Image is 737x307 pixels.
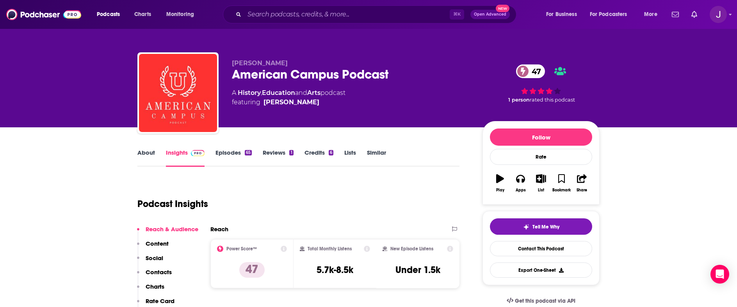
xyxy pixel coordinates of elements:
[232,88,345,107] div: A podcast
[524,64,545,78] span: 47
[688,8,700,21] a: Show notifications dropdown
[516,188,526,193] div: Apps
[129,8,156,21] a: Charts
[515,298,575,304] span: Get this podcast via API
[215,149,252,167] a: Episodes65
[166,9,194,20] span: Monitoring
[710,6,727,23] img: User Profile
[232,59,288,67] span: [PERSON_NAME]
[146,240,169,247] p: Content
[91,8,130,21] button: open menu
[474,12,506,16] span: Open Advanced
[137,240,169,254] button: Content
[490,149,592,165] div: Rate
[146,268,172,276] p: Contacts
[245,150,252,155] div: 65
[516,64,545,78] a: 47
[546,9,577,20] span: For Business
[244,8,450,21] input: Search podcasts, credits, & more...
[552,188,571,193] div: Bookmark
[710,6,727,23] button: Show profile menu
[238,89,261,96] a: History
[390,246,433,252] h2: New Episode Listens
[146,283,164,290] p: Charts
[470,10,510,19] button: Open AdvancedNew
[134,9,151,20] span: Charts
[490,129,592,146] button: Follow
[510,169,530,197] button: Apps
[490,241,592,256] a: Contact This Podcast
[230,5,524,23] div: Search podcasts, credits, & more...
[344,149,356,167] a: Lists
[137,268,172,283] button: Contacts
[261,89,262,96] span: ,
[367,149,386,167] a: Similar
[490,262,592,278] button: Export One-Sheet
[97,9,120,20] span: Podcasts
[639,8,667,21] button: open menu
[191,150,205,156] img: Podchaser Pro
[577,188,587,193] div: Share
[329,150,333,155] div: 6
[239,262,265,278] p: 47
[6,7,81,22] img: Podchaser - Follow, Share and Rate Podcasts
[496,188,504,193] div: Play
[137,149,155,167] a: About
[304,149,333,167] a: Credits6
[146,297,174,305] p: Rate Card
[710,6,727,23] span: Logged in as josephpapapr
[210,225,228,233] h2: Reach
[146,254,163,262] p: Social
[551,169,571,197] button: Bookmark
[669,8,682,21] a: Show notifications dropdown
[450,9,464,20] span: ⌘ K
[395,264,440,276] h3: Under 1.5k
[590,9,627,20] span: For Podcasters
[232,98,345,107] span: featuring
[644,9,657,20] span: More
[226,246,257,252] h2: Power Score™
[496,5,510,12] span: New
[531,169,551,197] button: List
[262,89,295,96] a: Education
[137,225,198,240] button: Reach & Audience
[532,224,559,230] span: Tell Me Why
[308,246,352,252] h2: Total Monthly Listens
[710,265,729,284] div: Open Intercom Messenger
[161,8,204,21] button: open menu
[317,264,353,276] h3: 5.7k-8.5k
[137,283,164,297] button: Charts
[263,98,319,107] a: Lauren Lassabe Shepherd
[541,8,587,21] button: open menu
[166,149,205,167] a: InsightsPodchaser Pro
[572,169,592,197] button: Share
[482,59,600,108] div: 47 1 personrated this podcast
[289,150,293,155] div: 1
[307,89,320,96] a: Arts
[508,97,530,103] span: 1 person
[139,54,217,132] img: American Campus Podcast
[538,188,544,193] div: List
[490,218,592,235] button: tell me why sparkleTell Me Why
[523,224,529,230] img: tell me why sparkle
[530,97,575,103] span: rated this podcast
[146,225,198,233] p: Reach & Audience
[585,8,639,21] button: open menu
[137,198,208,210] h1: Podcast Insights
[490,169,510,197] button: Play
[137,254,163,269] button: Social
[295,89,307,96] span: and
[263,149,293,167] a: Reviews1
